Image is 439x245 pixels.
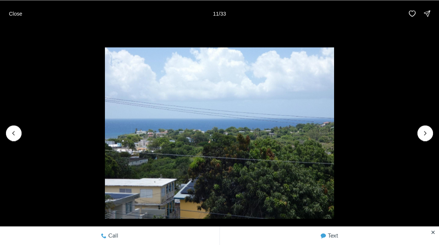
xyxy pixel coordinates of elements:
p: Close [9,10,22,16]
p: 11 / 33 [213,10,226,16]
button: Next slide [417,125,433,141]
button: Previous slide [6,125,22,141]
button: Close [4,6,27,21]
